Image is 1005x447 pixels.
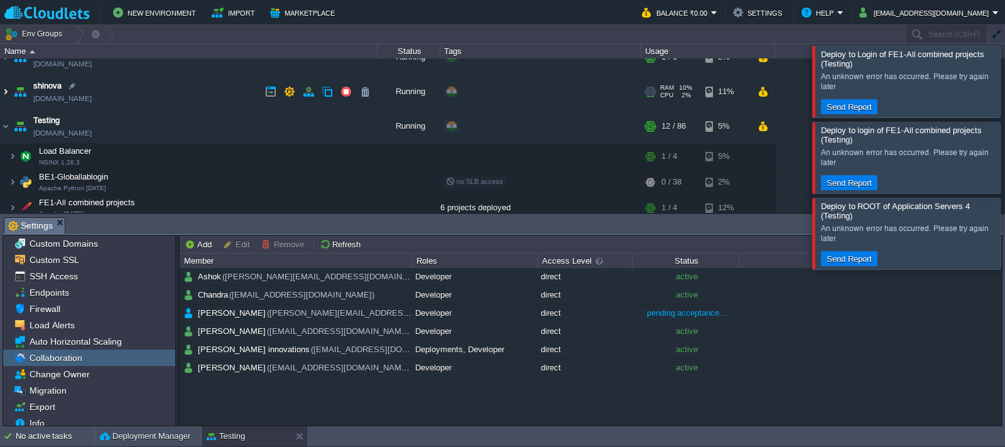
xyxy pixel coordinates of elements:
a: Ashok([PERSON_NAME][EMAIL_ADDRESS][DOMAIN_NAME]) [197,271,439,282]
span: BE1-Globallablogin [38,171,110,182]
div: Member [181,254,412,268]
div: 5% [705,109,746,143]
div: 2% [705,170,746,195]
span: no SLB access [446,178,503,185]
div: Status [633,254,739,268]
a: [DOMAIN_NAME] [33,127,92,139]
img: AMDAwAAAACH5BAEAAAAALAAAAAABAAEAAAICRAEAOw== [17,170,35,195]
button: [EMAIL_ADDRESS][DOMAIN_NAME] [859,5,992,20]
img: AMDAwAAAACH5BAEAAAAALAAAAAABAAEAAAICRAEAOw== [11,75,29,109]
img: AMDAwAAAACH5BAEAAAAALAAAAAABAAEAAAICRAEAOw== [9,144,16,169]
div: Usage [642,44,774,58]
div: 1 / 4 [661,195,677,220]
div: 1 / 4 [661,144,677,169]
img: AMDAwAAAACH5BAEAAAAALAAAAAABAAEAAAICRAEAOw== [180,268,183,286]
a: [PERSON_NAME]([PERSON_NAME][EMAIL_ADDRESS][DOMAIN_NAME]) [197,308,484,318]
span: Apache Python [DATE] [39,185,106,192]
div: Running [378,75,440,109]
a: [PERSON_NAME]([EMAIL_ADDRESS][DOMAIN_NAME]) [197,362,416,373]
a: Custom SSL [27,254,81,266]
span: CPU [660,92,673,99]
div: Tags [441,44,641,58]
img: AMDAwAAAACH5BAEAAAAALAAAAAABAAEAAAICRAEAOw== [17,195,35,220]
button: Import [212,5,259,20]
button: Settings [733,5,786,20]
a: Auto Horizontal Scaling [27,336,124,347]
a: [DOMAIN_NAME] [33,92,92,105]
span: 2% [678,92,691,99]
div: Status [378,44,440,58]
button: Remove [261,239,308,250]
span: ([PERSON_NAME][EMAIL_ADDRESS][DOMAIN_NAME]) [221,271,437,282]
button: Marketplace [270,5,339,20]
span: Developer [415,363,452,372]
span: RAM [660,84,674,92]
span: active [676,326,698,336]
span: 10% [679,84,692,92]
button: Send Report [823,101,876,112]
span: ([EMAIL_ADDRESS][DOMAIN_NAME]) [266,362,414,373]
button: Balance ₹0.00 [642,5,711,20]
a: SSH Access [27,271,80,282]
span: direct [541,290,561,299]
span: ([EMAIL_ADDRESS][DOMAIN_NAME]) [228,289,376,300]
span: Firewall [27,303,62,315]
img: AMDAwAAAACH5BAEAAAAALAAAAAABAAEAAAICRAEAOw== [17,144,35,169]
span: direct [541,363,561,372]
div: 11% [705,75,746,109]
img: AMDAwAAAACH5BAEAAAAALAAAAAABAAEAAAICRAEAOw== [180,341,183,358]
img: AMDAwAAAACH5BAEAAAAALAAAAAABAAEAAAICRAEAOw== [9,195,16,220]
span: Deploy to login of FE1-All combined projects (Testing) [821,126,982,144]
span: FE1-All combined projects [38,197,137,208]
a: Chandra([EMAIL_ADDRESS][DOMAIN_NAME]) [197,289,378,300]
div: An unknown error has occurred. Please try again later [821,148,997,168]
span: direct [541,272,561,281]
span: Developer [415,308,452,318]
button: Send Report [823,253,876,264]
div: 6 projects deployed [440,195,641,220]
span: [PERSON_NAME] [197,326,416,337]
span: direct [541,345,561,354]
a: Testing [33,114,60,127]
span: direct [541,308,561,318]
img: AMDAwAAAACH5BAEAAAAALAAAAAABAAEAAAICRAEAOw== [183,341,193,358]
span: NGINX 1.26.3 [39,159,80,166]
a: Migration [27,385,68,396]
span: Developer [415,272,452,281]
span: Info [27,417,46,429]
span: Export [27,401,57,412]
span: ([EMAIL_ADDRESS][DOMAIN_NAME]) [310,344,458,355]
a: Load Alerts [27,320,77,331]
button: Deployment Manager [100,430,190,443]
a: FE1-All combined projectsApache [DATE] [38,198,137,207]
span: active [676,272,698,281]
span: [DOMAIN_NAME] [33,58,92,70]
a: Collaboration [27,352,84,364]
img: AMDAwAAAACH5BAEAAAAALAAAAAABAAEAAAICRAEAOw== [183,304,193,322]
button: Testing [207,430,245,443]
span: Load Balancer [38,146,93,156]
a: Load BalancerNGINX 1.26.3 [38,146,93,156]
div: 5% [705,144,746,169]
span: ([PERSON_NAME][EMAIL_ADDRESS][DOMAIN_NAME]) [266,308,482,318]
span: Deploy to ROOT of Application Servers 4 (Testing) [821,202,970,220]
div: No active tasks [16,426,94,446]
a: Custom Domains [27,238,100,249]
a: BE1-GloballabloginApache Python [DATE] [38,172,110,181]
img: AMDAwAAAACH5BAEAAAAALAAAAAABAAEAAAICRAEAOw== [180,304,183,322]
img: AMDAwAAAACH5BAEAAAAALAAAAAABAAEAAAICRAEAOw== [9,170,16,195]
img: AMDAwAAAACH5BAEAAAAALAAAAAABAAEAAAICRAEAOw== [180,323,183,340]
span: shinova [33,80,62,92]
div: Running [378,109,440,143]
span: [PERSON_NAME] [197,308,484,318]
span: direct [541,326,561,336]
span: Developer [415,326,452,336]
div: 12% [705,195,746,220]
span: Apache [DATE] [39,210,84,218]
a: Change Owner [27,369,92,380]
